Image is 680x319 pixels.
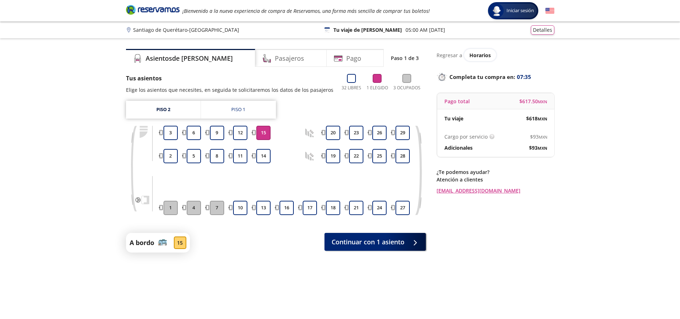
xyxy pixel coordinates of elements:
[326,201,340,215] button: 18
[324,233,426,251] button: Continuar con 1 asiento
[444,133,488,140] p: Cargo por servicio
[163,201,178,215] button: 1
[163,149,178,163] button: 2
[406,26,445,34] p: 05:00 AM [DATE]
[233,201,247,215] button: 10
[126,4,180,17] a: Brand Logo
[349,201,363,215] button: 21
[126,86,333,94] p: Elige los asientos que necesites, en seguida te solicitaremos los datos de los pasajeros
[231,106,245,113] div: Piso 1
[539,134,547,140] small: MXN
[210,201,224,215] button: 7
[437,187,554,194] a: [EMAIL_ADDRESS][DOMAIN_NAME]
[437,176,554,183] p: Atención a clientes
[256,201,271,215] button: 13
[504,7,537,14] span: Iniciar sesión
[332,237,404,247] span: Continuar con 1 asiento
[538,145,547,151] small: MXN
[437,51,462,59] p: Regresar a
[391,54,419,62] p: Paso 1 de 3
[469,52,491,59] span: Horarios
[187,201,201,215] button: 4
[279,201,294,215] button: 16
[529,144,547,151] span: $ 93
[349,126,363,140] button: 23
[303,201,317,215] button: 17
[146,54,233,63] h4: Asientos de [PERSON_NAME]
[233,149,247,163] button: 11
[444,115,463,122] p: Tu viaje
[444,98,470,105] p: Pago total
[233,126,247,140] button: 12
[545,6,554,15] button: English
[342,85,361,91] p: 32 Libres
[519,98,547,105] span: $ 617.50
[517,73,531,81] span: 07:35
[372,126,387,140] button: 26
[126,74,333,83] p: Tus asientos
[256,149,271,163] button: 14
[275,54,304,63] h4: Pasajeros
[187,149,201,163] button: 5
[201,101,276,119] a: Piso 1
[372,201,387,215] button: 24
[256,126,271,140] button: 15
[538,116,547,121] small: MXN
[396,126,410,140] button: 29
[437,168,554,176] p: ¿Te podemos ayudar?
[210,126,224,140] button: 9
[367,85,388,91] p: 1 Elegido
[531,25,554,35] button: Detalles
[210,149,224,163] button: 8
[187,126,201,140] button: 6
[639,278,673,312] iframe: Messagebird Livechat Widget
[333,26,402,34] p: Tu viaje de [PERSON_NAME]
[163,126,178,140] button: 3
[126,101,201,119] a: Piso 2
[133,26,239,34] p: Santiago de Querétaro - [GEOGRAPHIC_DATA]
[393,85,420,91] p: 3 Ocupados
[437,72,554,82] p: Completa tu compra en :
[372,149,387,163] button: 25
[396,201,410,215] button: 27
[530,133,547,140] span: $ 93
[326,149,340,163] button: 19
[130,238,154,248] p: A bordo
[326,126,340,140] button: 20
[349,149,363,163] button: 22
[538,99,547,104] small: MXN
[346,54,361,63] h4: Pago
[182,8,430,14] em: ¡Bienvenido a la nueva experiencia de compra de Reservamos, una forma más sencilla de comprar tus...
[444,144,473,151] p: Adicionales
[396,149,410,163] button: 28
[526,115,547,122] span: $ 618
[126,4,180,15] i: Brand Logo
[174,236,186,249] div: 15
[437,49,554,61] div: Regresar a ver horarios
